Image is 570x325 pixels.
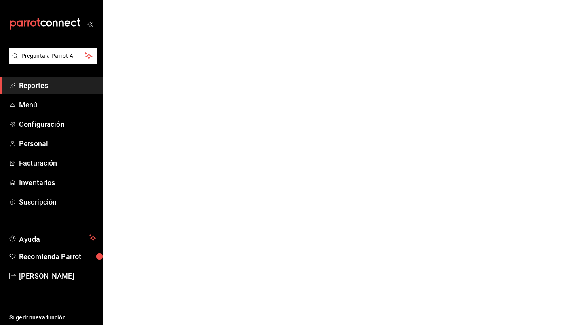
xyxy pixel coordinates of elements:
span: Inventarios [19,177,96,188]
a: Pregunta a Parrot AI [6,57,97,66]
span: Suscripción [19,197,96,207]
span: Pregunta a Parrot AI [21,52,85,60]
span: [PERSON_NAME] [19,271,96,281]
button: open_drawer_menu [87,21,93,27]
button: Pregunta a Parrot AI [9,48,97,64]
span: Reportes [19,80,96,91]
span: Menú [19,99,96,110]
span: Ayuda [19,233,86,243]
span: Configuración [19,119,96,130]
span: Facturación [19,158,96,168]
span: Sugerir nueva función [9,314,96,322]
span: Personal [19,138,96,149]
span: Recomienda Parrot [19,251,96,262]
